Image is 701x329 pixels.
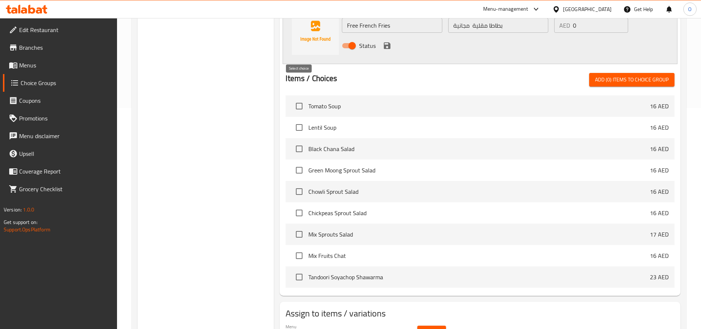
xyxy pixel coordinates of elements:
[650,230,669,239] p: 17 AED
[595,75,669,84] span: Add (0) items to choice group
[359,41,376,50] span: Status
[650,273,669,281] p: 23 AED
[3,21,117,39] a: Edit Restaurant
[23,205,34,214] span: 1.0.0
[3,127,117,145] a: Menu disclaimer
[19,43,111,52] span: Branches
[559,21,570,30] p: AED
[563,5,612,13] div: [GEOGRAPHIC_DATA]
[483,5,528,14] div: Menu-management
[650,123,669,132] p: 16 AED
[448,18,548,33] input: Enter name Ar
[650,102,669,111] p: 16 AED
[19,61,111,70] span: Menus
[382,40,393,51] button: save
[19,149,111,158] span: Upsell
[688,5,691,13] span: O
[650,209,669,217] p: 16 AED
[19,167,111,176] span: Coverage Report
[3,180,117,198] a: Grocery Checklist
[286,324,296,329] label: Menu
[19,25,111,34] span: Edit Restaurant
[650,187,669,196] p: 16 AED
[342,18,442,33] input: Enter name En
[4,225,50,234] a: Support.OpsPlatform
[291,120,307,135] span: Select choice
[650,166,669,175] p: 16 AED
[308,166,650,175] span: Green Moong Sprout Salad
[286,73,337,84] h2: Items / Choices
[19,114,111,123] span: Promotions
[291,227,307,242] span: Select choice
[308,209,650,217] span: Chickpeas Sprout Salad
[19,185,111,193] span: Grocery Checklist
[291,248,307,263] span: Select choice
[650,251,669,260] p: 16 AED
[3,92,117,109] a: Coupons
[589,73,675,87] button: Add (0) items to choice group
[4,205,22,214] span: Version:
[3,109,117,127] a: Promotions
[4,217,38,227] span: Get support on:
[286,308,675,319] h2: Assign to items / variations
[19,132,111,140] span: Menu disclaimer
[308,273,650,281] span: Tandoori Soyachop Shawarma
[308,187,650,196] span: Chowli Sprout Salad
[308,144,650,153] span: Black Chana Salad
[3,145,117,162] a: Upsell
[3,56,117,74] a: Menus
[291,269,307,285] span: Select choice
[21,78,111,87] span: Choice Groups
[291,205,307,221] span: Select choice
[308,102,650,111] span: Tomato Soup
[308,230,650,239] span: Mix Sprouts Salad
[573,18,628,33] input: Please enter price
[291,184,307,199] span: Select choice
[19,96,111,105] span: Coupons
[308,251,650,260] span: Mix Fruits Chat
[3,74,117,92] a: Choice Groups
[308,123,650,132] span: Lentil Soup
[3,39,117,56] a: Branches
[3,162,117,180] a: Coverage Report
[650,144,669,153] p: 16 AED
